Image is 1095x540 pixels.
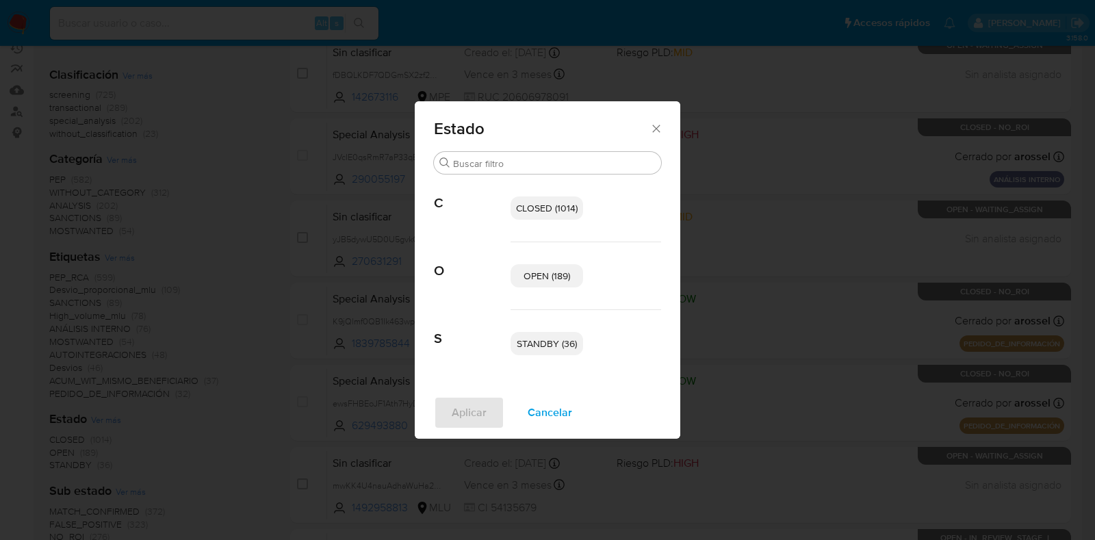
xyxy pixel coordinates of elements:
input: Buscar filtro [453,157,656,170]
span: S [434,310,511,347]
button: Buscar [439,157,450,168]
span: OPEN (189) [524,269,570,283]
span: CLOSED (1014) [516,201,578,215]
span: Estado [434,120,649,137]
span: O [434,242,511,279]
button: Cancelar [510,396,590,429]
div: CLOSED (1014) [511,196,583,220]
div: OPEN (189) [511,264,583,287]
button: Cerrar [649,122,662,134]
span: STANDBY (36) [517,337,577,350]
span: C [434,175,511,211]
span: Cancelar [528,398,572,428]
div: STANDBY (36) [511,332,583,355]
